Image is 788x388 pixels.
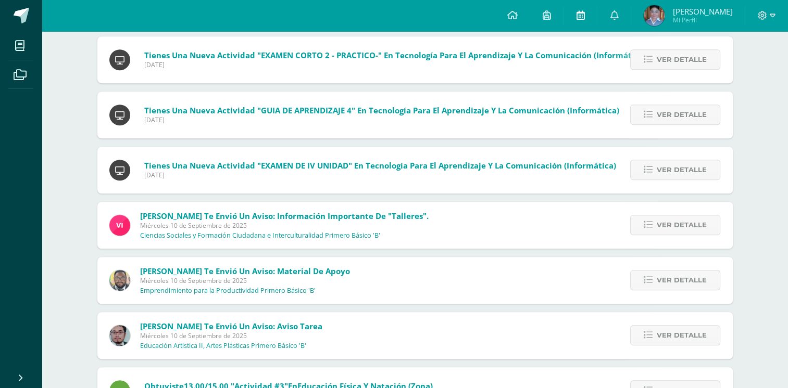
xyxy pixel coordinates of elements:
[140,321,322,331] span: [PERSON_NAME] te envió un aviso: Aviso tarea
[144,160,616,171] span: Tienes una nueva actividad "EXAMEN DE IV UNIDAD" En Tecnología para el Aprendizaje y la Comunicac...
[144,50,646,60] span: Tienes una nueva actividad "EXAMEN CORTO 2 - PRACTICO-" En Tecnología para el Aprendizaje y la Co...
[657,160,707,179] span: Ver detalle
[140,276,350,285] span: Miércoles 10 de Septiembre de 2025
[644,5,665,26] img: a76d082c0379f353f566dfd77a633715.png
[109,270,130,291] img: 712781701cd376c1a616437b5c60ae46.png
[657,50,707,69] span: Ver detalle
[109,325,130,346] img: 5fac68162d5e1b6fbd390a6ac50e103d.png
[140,331,322,340] span: Miércoles 10 de Septiembre de 2025
[657,326,707,345] span: Ver detalle
[144,115,619,124] span: [DATE]
[144,105,619,115] span: Tienes una nueva actividad "GUIA DE APRENDIZAJE 4" En Tecnología para el Aprendizaje y la Comunic...
[657,105,707,124] span: Ver detalle
[140,287,316,295] p: Emprendimiento para la Productividad Primero Básico 'B'
[140,211,429,221] span: [PERSON_NAME] te envió un aviso: Información importante de "Talleres".
[140,266,350,276] span: [PERSON_NAME] te envió un aviso: Material de apoyo
[140,221,429,230] span: Miércoles 10 de Septiembre de 2025
[144,60,646,69] span: [DATE]
[140,342,306,350] p: Educación Artística II, Artes Plásticas Primero Básico 'B'
[109,215,130,236] img: bd6d0aa147d20350c4821b7c643124fa.png
[657,270,707,290] span: Ver detalle
[144,171,616,179] span: [DATE]
[672,16,732,24] span: Mi Perfil
[672,6,732,17] span: [PERSON_NAME]
[657,215,707,235] span: Ver detalle
[140,231,380,240] p: Ciencias Sociales y Formación Ciudadana e Interculturalidad Primero Básico 'B'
